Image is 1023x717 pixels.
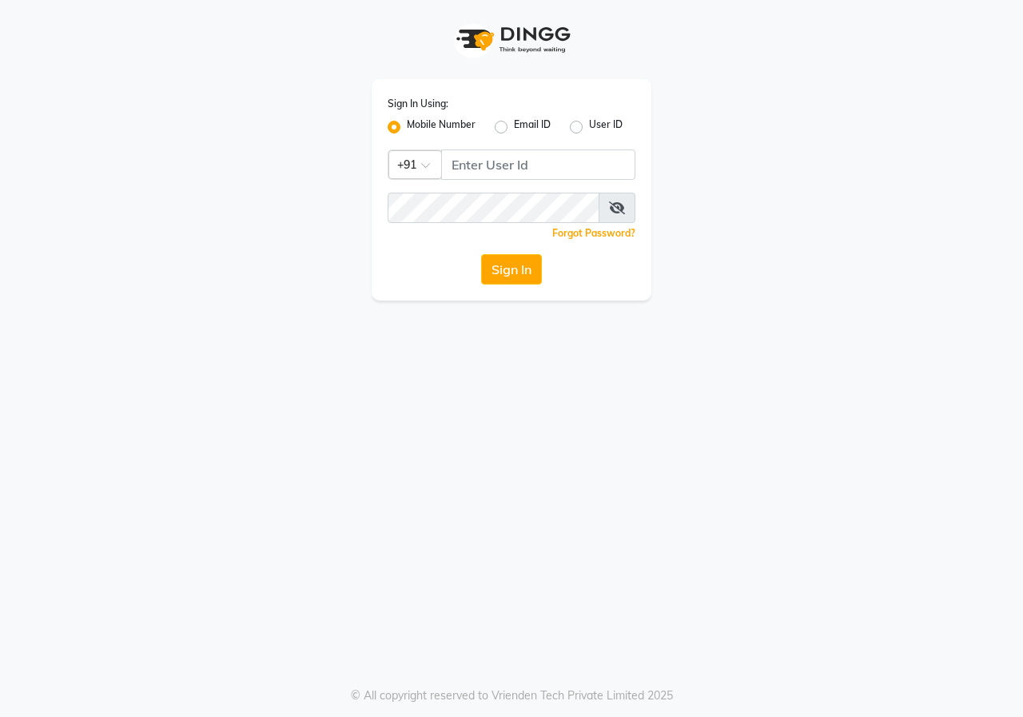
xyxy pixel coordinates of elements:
[388,193,599,223] input: Username
[589,118,623,137] label: User ID
[448,16,575,63] img: logo1.svg
[514,118,551,137] label: Email ID
[441,149,635,180] input: Username
[388,97,448,111] label: Sign In Using:
[552,227,635,239] a: Forgot Password?
[407,118,476,137] label: Mobile Number
[481,254,542,285] button: Sign In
